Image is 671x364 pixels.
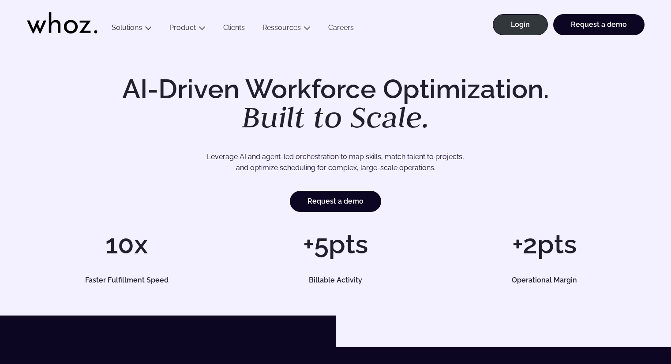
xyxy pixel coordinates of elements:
a: Clients [214,23,254,35]
a: Request a demo [553,14,645,35]
h5: Operational Margin [454,277,634,284]
h1: +2pts [444,231,644,257]
a: Careers [319,23,363,35]
em: Built to Scale. [242,97,430,136]
h5: Billable Activity [246,277,426,284]
a: Request a demo [290,191,381,212]
h1: 10x [27,231,227,257]
h1: +5pts [236,231,435,257]
a: Login [493,14,548,35]
button: Ressources [254,23,319,35]
button: Solutions [103,23,161,35]
p: Leverage AI and agent-led orchestration to map skills, match talent to projects, and optimize sch... [58,151,614,174]
h5: Faster Fulfillment Speed [37,277,217,284]
h1: AI-Driven Workforce Optimization. [110,76,562,132]
a: Ressources [262,23,301,32]
button: Product [161,23,214,35]
a: Product [169,23,196,32]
